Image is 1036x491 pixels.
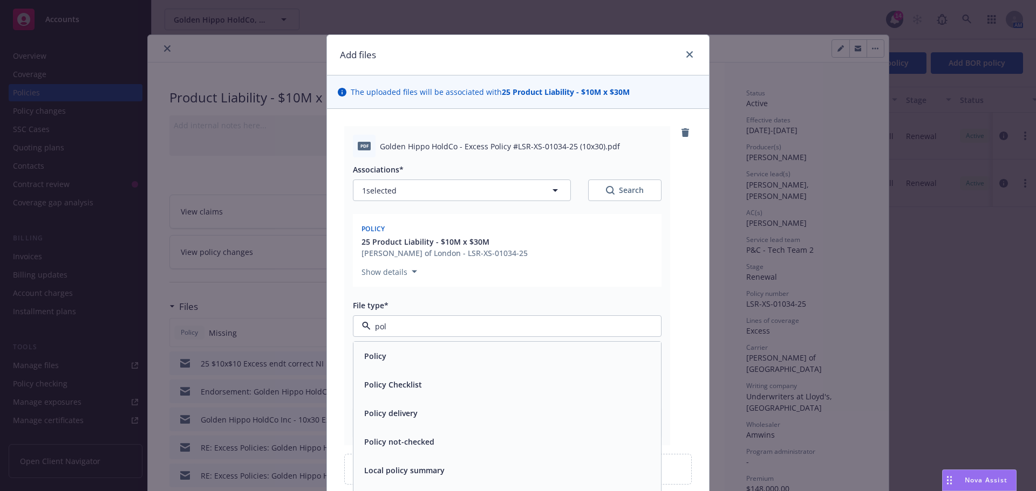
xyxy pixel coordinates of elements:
[364,407,418,419] button: Policy delivery
[364,465,445,476] button: Local policy summary
[364,350,386,362] button: Policy
[364,379,422,390] button: Policy Checklist
[371,321,639,332] input: Filter by keyword
[942,469,1017,491] button: Nova Assist
[344,454,692,485] div: Upload new files
[943,470,956,490] div: Drag to move
[364,436,434,447] button: Policy not-checked
[965,475,1007,485] span: Nova Assist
